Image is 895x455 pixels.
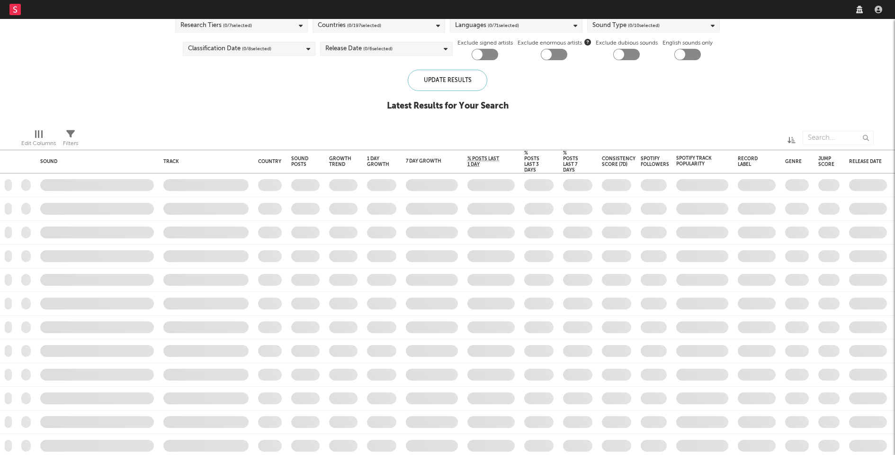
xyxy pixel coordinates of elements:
div: Release Date [325,43,393,55]
div: Filters [63,126,78,154]
div: Jump Score [818,156,834,167]
div: Consistency Score (7d) [602,156,635,167]
span: Exclude enormous artists [518,37,591,49]
div: 1 Day Growth [367,156,389,167]
div: Release Date [849,159,882,164]
span: ( 0 / 8 selected) [242,43,271,55]
label: Exclude dubious sounds [596,37,658,49]
button: Exclude enormous artists [584,37,591,46]
div: Filters [63,138,78,149]
div: Sound Posts [291,156,308,167]
div: Edit Columns [21,126,56,154]
div: Update Results [408,70,487,91]
input: Search... [803,131,874,145]
div: Countries [318,20,381,31]
div: Sound Type [592,20,660,31]
div: Track [163,159,244,164]
div: Languages [455,20,519,31]
span: ( 0 / 7 selected) [223,20,252,31]
div: Latest Results for Your Search [387,100,509,112]
div: Genre [785,159,802,164]
span: ( 0 / 6 selected) [363,43,393,55]
span: ( 0 / 10 selected) [628,20,660,31]
div: Classification Date [188,43,271,55]
span: % Posts Last 1 Day [467,156,501,167]
div: Spotify Track Popularity [676,155,714,167]
span: ( 0 / 197 selected) [347,20,381,31]
label: Exclude signed artists [457,37,513,49]
div: Record Label [738,156,761,167]
div: Country [258,159,281,164]
div: Growth Trend [329,156,353,167]
div: 7 Day Growth [406,158,444,164]
div: % Posts Last 3 Days [524,150,539,173]
div: % Posts Last 7 Days [563,150,578,173]
div: Sound [40,159,149,164]
span: ( 0 / 71 selected) [488,20,519,31]
div: Research Tiers [180,20,252,31]
div: Edit Columns [21,138,56,149]
div: Spotify Followers [641,156,669,167]
label: English sounds only [662,37,713,49]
